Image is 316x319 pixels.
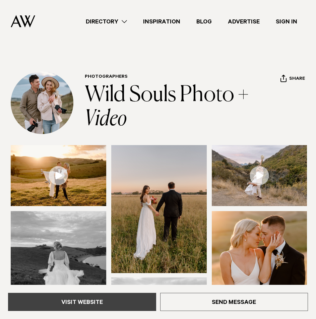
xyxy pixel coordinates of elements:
img: Profile Avatar [11,71,73,134]
a: Visit Website [8,293,156,311]
a: Advertise [220,17,268,26]
button: Share [280,74,305,84]
a: Directory [78,17,135,26]
a: Blog [188,17,220,26]
a: Send Message [160,293,308,311]
span: Share [289,76,305,82]
a: Sign In [268,17,305,26]
img: Auckland Weddings Logo [11,15,35,27]
a: Wild Souls Photo + Video [85,84,252,130]
a: Photographers [85,74,128,80]
a: Inspiration [135,17,188,26]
